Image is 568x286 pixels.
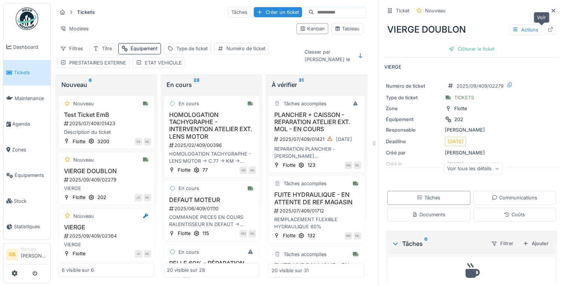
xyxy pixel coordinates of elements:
h3: PLANCHER + CAISSON - REPARATION ATELIER EXT. MOL - EN COURS [272,111,361,133]
span: Maintenance [15,95,48,102]
span: Agenda [12,120,48,127]
div: REPARATION PLANCHER - [PERSON_NAME] - DEPOSE LE [DATE] -> CALVETTI - RETOUR LE [DATE] -> CALVETTI [272,145,361,160]
div: ML [248,230,256,237]
div: [PERSON_NAME] [386,149,558,156]
h3: DEFAUT MOTEUR [167,196,256,204]
div: Ticket [396,7,409,14]
div: Flotte [283,162,295,169]
div: [PERSON_NAME] [386,126,558,133]
div: Filtrer [488,238,517,249]
div: [DATE] [448,138,464,145]
div: ML [354,162,361,169]
div: GB [239,166,247,174]
div: Type de ticket [386,94,442,101]
div: VIERGE DOUBLON [384,20,559,39]
div: ML [144,138,151,145]
div: Flotte [454,105,467,112]
h3: VIERGE DOUBLON [62,168,151,175]
div: Modèles [57,23,92,34]
div: AI [135,250,142,258]
div: MD [239,230,247,237]
a: Agenda [3,111,51,137]
div: COMMANDE PIECES EN COURS RALENTISSEUR EN DEFAUT -> RIBANT [167,214,256,228]
div: 115 [202,230,209,237]
span: Tickets [14,69,48,76]
div: Coûts [504,211,525,218]
sup: 31 [298,80,303,89]
div: Actions [509,24,542,35]
div: Flotte [73,250,85,257]
div: 2025/09/409/02279 [63,176,151,183]
div: 20 visible sur 28 [167,267,205,274]
div: 20 visible sur 31 [272,267,309,274]
div: 2025/07/409/01421 [273,135,361,144]
div: PRESTATAIRES EXTERNE [69,59,126,66]
div: Filtres [57,43,86,54]
span: Dashboard [13,43,48,51]
div: 2025/09/409/02364 [63,232,151,240]
sup: 0 [424,239,428,248]
h3: FUITE HYDRAULIQUE - EN ATTENTE DE REF MAGASIN [272,191,361,205]
div: Tâches [392,239,485,248]
div: ML [354,232,361,240]
div: Flotte [178,230,190,237]
span: Équipements [15,172,48,179]
div: 3200 [97,138,109,145]
div: ML [248,166,256,174]
div: REMPLACEMENT FLEXIBLE HYDRAULIQUE 60% [272,216,361,230]
div: Clôturer le ticket [446,44,498,54]
div: 202 [97,194,106,201]
div: Voir tous les détails [444,163,503,174]
div: Nouveau [73,213,94,220]
div: Description du ticket [62,129,151,136]
div: 6 visible sur 6 [62,267,94,274]
a: GB Manager[PERSON_NAME] [6,246,48,264]
li: GB [6,249,18,260]
div: 2025/07/409/01712 [273,207,361,214]
div: 2025/06/409/01110 [168,205,256,212]
li: [PERSON_NAME] [21,246,48,262]
div: Équipement [131,45,158,52]
div: Documents [412,211,445,218]
h3: HOMOLOGATION TACHYGRAPHE - INTERVENTION ATELIER EXT. LENS MOTOR [167,111,256,140]
div: Tâches [228,7,251,18]
div: TICKETS [454,94,474,101]
div: En cours [178,185,199,192]
div: HOMOLOGATION TACHYGRAPHE - LENS MOTOR -> C.77 -> KM -> HEURES -> MECANO? [167,150,256,165]
div: Numéro de ticket [226,45,265,52]
div: Titre [102,45,112,52]
sup: 6 [89,80,92,89]
div: Flotte [178,166,190,174]
a: Stock [3,188,51,214]
div: Flotte [283,232,295,239]
a: Tickets [3,60,51,86]
div: Équipement [386,116,442,123]
div: Tâches [417,194,440,201]
a: Maintenance [3,85,51,111]
div: Nouveau [425,7,446,14]
div: Responsable [386,126,442,133]
div: Tâches accomplies [283,180,326,187]
div: 2025/02/409/00396 [168,142,256,149]
div: Zone [386,105,442,112]
div: Nouveau [61,80,152,89]
div: VIERGE [62,185,151,192]
div: 2025/09/409/02279 [456,82,504,90]
span: Statistiques [14,223,48,230]
div: En cours [178,249,199,256]
div: Numéro de ticket [386,82,442,90]
div: Voir [534,12,549,23]
div: Manager [21,246,48,252]
div: VIERGE [62,241,151,248]
div: Créé par [386,149,442,156]
h3: PELLE 60% - RÉPARATION ATELIER EXT. XLG -> EN COURS [167,260,256,282]
div: Classer par [PERSON_NAME] le [301,46,353,64]
a: Équipements [3,163,51,189]
sup: 28 [193,80,199,89]
div: Tâches accomplies [283,251,326,258]
a: Dashboard [3,34,51,60]
div: Nouveau [73,156,94,163]
div: Type de ticket [176,45,208,52]
span: Stock [14,198,48,205]
div: 2025/07/409/01423 [63,120,151,127]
